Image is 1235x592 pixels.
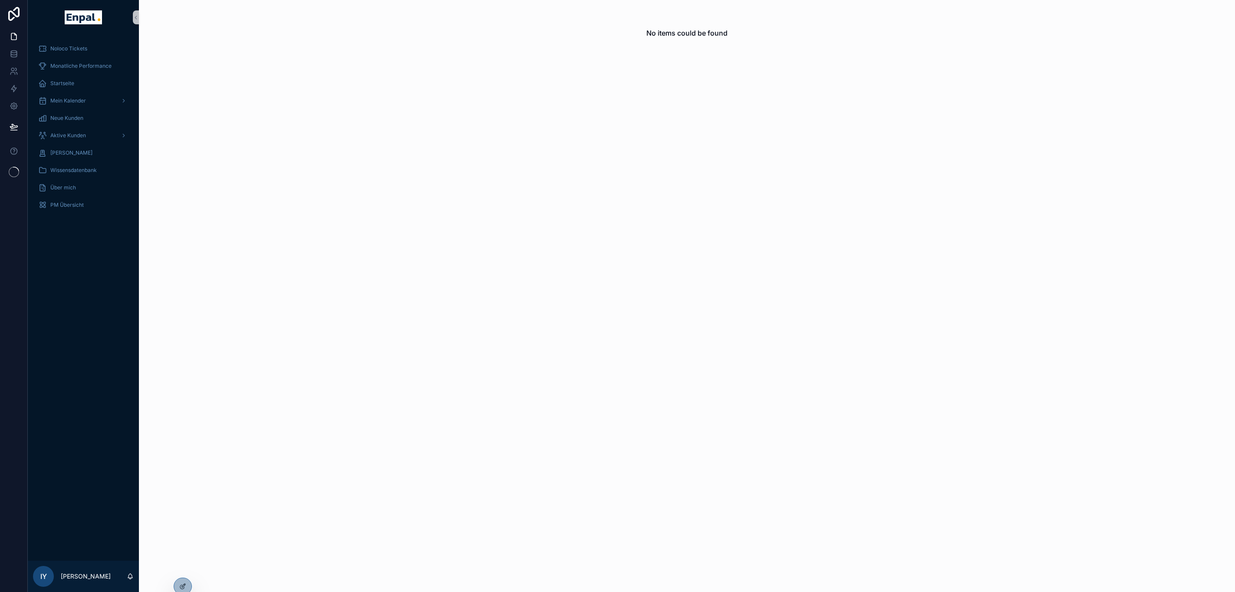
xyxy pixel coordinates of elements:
[33,76,134,91] a: Startseite
[33,58,134,74] a: Monatliche Performance
[50,115,83,122] span: Neue Kunden
[50,184,76,191] span: Über mich
[33,180,134,195] a: Über mich
[50,63,112,69] span: Monatliche Performance
[40,571,47,582] span: IY
[50,132,86,139] span: Aktive Kunden
[50,167,97,174] span: Wissensdatenbank
[28,35,139,224] div: scrollable content
[646,28,728,38] h2: No items could be found
[33,110,134,126] a: Neue Kunden
[33,128,134,143] a: Aktive Kunden
[33,41,134,56] a: Noloco Tickets
[50,97,86,104] span: Mein Kalender
[65,10,102,24] img: App logo
[50,202,84,208] span: PM Übersicht
[33,145,134,161] a: [PERSON_NAME]
[50,149,92,156] span: [PERSON_NAME]
[33,197,134,213] a: PM Übersicht
[50,80,74,87] span: Startseite
[50,45,87,52] span: Noloco Tickets
[61,572,111,581] p: [PERSON_NAME]
[33,162,134,178] a: Wissensdatenbank
[33,93,134,109] a: Mein Kalender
